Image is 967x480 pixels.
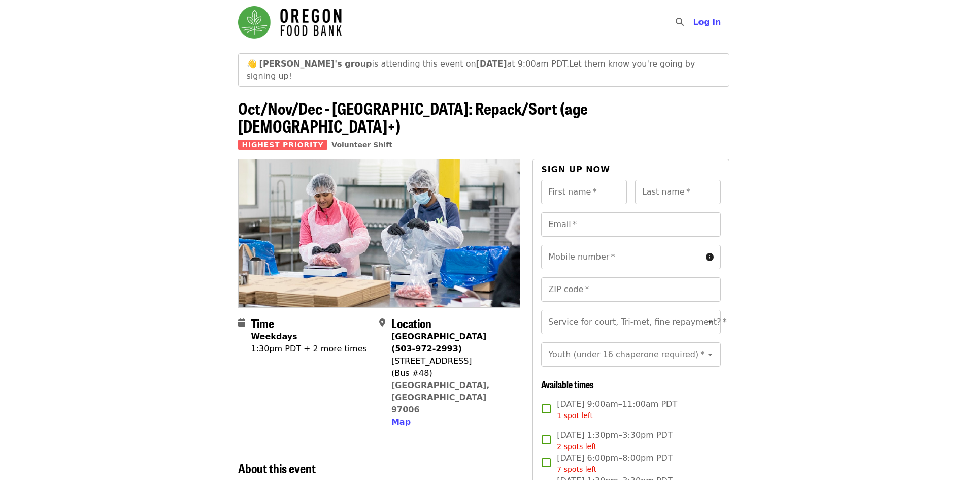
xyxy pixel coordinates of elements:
[676,17,684,27] i: search icon
[557,411,593,420] span: 1 spot left
[391,332,486,354] strong: [GEOGRAPHIC_DATA] (503-972-2993)
[635,180,721,204] input: Last name
[391,355,512,367] div: [STREET_ADDRESS]
[238,459,316,477] span: About this event
[259,59,372,69] strong: [PERSON_NAME]'s group
[557,442,596,451] span: 2 spots left
[557,452,672,475] span: [DATE] 6:00pm–8:00pm PDT
[238,6,342,39] img: Oregon Food Bank - Home
[476,59,507,69] strong: [DATE]
[391,380,490,414] a: [GEOGRAPHIC_DATA], [GEOGRAPHIC_DATA] 97006
[706,252,714,262] i: circle-info icon
[259,59,569,69] span: is attending this event on at 9:00am PDT.
[557,398,677,421] span: [DATE] 9:00am–11:00am PDT
[557,465,596,473] span: 7 spots left
[693,17,721,27] span: Log in
[247,59,257,69] span: waving emoji
[239,159,520,307] img: Oct/Nov/Dec - Beaverton: Repack/Sort (age 10+) organized by Oregon Food Bank
[703,347,717,362] button: Open
[391,314,431,332] span: Location
[703,315,717,329] button: Open
[391,417,411,427] span: Map
[541,212,720,237] input: Email
[251,332,297,341] strong: Weekdays
[251,314,274,332] span: Time
[391,367,512,379] div: (Bus #48)
[685,12,729,33] button: Log in
[557,429,672,452] span: [DATE] 1:30pm–3:30pm PDT
[379,318,385,328] i: map-marker-alt icon
[541,165,610,174] span: Sign up now
[541,180,627,204] input: First name
[541,277,720,302] input: ZIP code
[238,318,245,328] i: calendar icon
[391,416,411,428] button: Map
[541,245,701,269] input: Mobile number
[238,140,328,150] span: Highest Priority
[541,377,594,391] span: Available times
[251,343,367,355] div: 1:30pm PDT + 2 more times
[331,141,392,149] a: Volunteer Shift
[690,10,698,35] input: Search
[238,96,588,138] span: Oct/Nov/Dec - [GEOGRAPHIC_DATA]: Repack/Sort (age [DEMOGRAPHIC_DATA]+)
